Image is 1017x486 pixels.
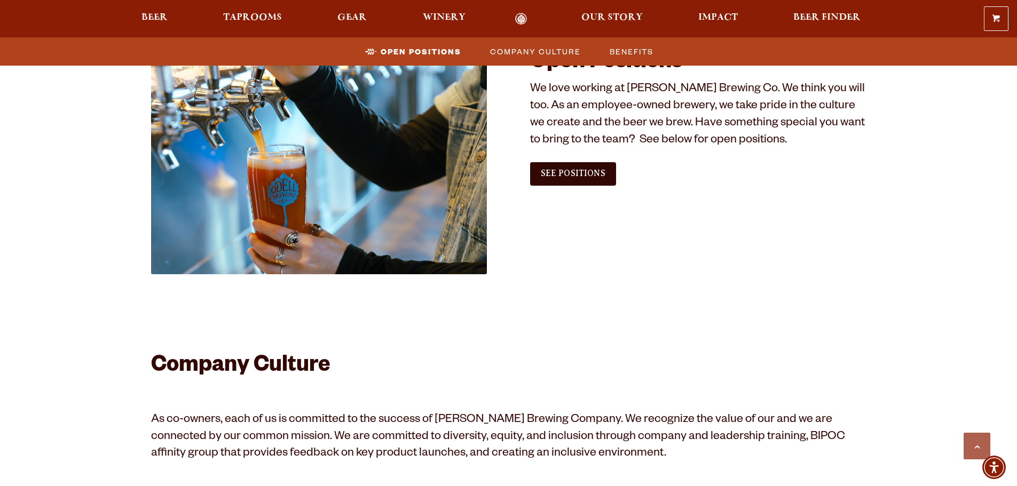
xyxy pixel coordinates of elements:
[786,13,868,25] a: Beer Finder
[337,13,367,22] span: Gear
[691,13,745,25] a: Impact
[135,13,175,25] a: Beer
[793,13,861,22] span: Beer Finder
[603,44,659,59] a: Benefits
[484,44,586,59] a: Company Culture
[490,44,581,59] span: Company Culture
[151,354,866,380] h2: Company Culture
[541,169,605,178] span: See Positions
[982,456,1006,479] div: Accessibility Menu
[141,13,168,22] span: Beer
[216,13,289,25] a: Taprooms
[581,13,643,22] span: Our Story
[501,13,541,25] a: Odell Home
[530,162,616,186] a: See Positions
[423,13,466,22] span: Winery
[964,433,990,459] a: Scroll to top
[330,13,374,25] a: Gear
[151,51,487,274] img: Jobs_1
[530,82,866,150] p: We love working at [PERSON_NAME] Brewing Co. We think you will too. As an employee-owned brewery,...
[359,44,467,59] a: Open Positions
[223,13,282,22] span: Taprooms
[416,13,472,25] a: Winery
[151,414,845,461] span: As co-owners, each of us is committed to the success of [PERSON_NAME] Brewing Company. We recogni...
[574,13,650,25] a: Our Story
[381,44,461,59] span: Open Positions
[698,13,738,22] span: Impact
[610,44,653,59] span: Benefits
